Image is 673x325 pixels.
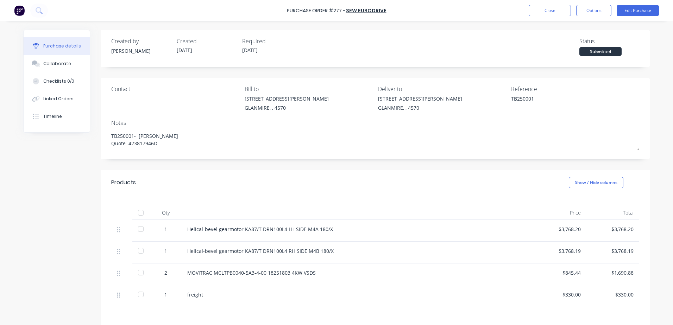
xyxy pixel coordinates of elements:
[579,47,622,56] div: Submitted
[111,37,171,45] div: Created by
[156,225,176,233] div: 1
[111,85,239,93] div: Contact
[346,7,386,14] a: SEW Eurodrive
[156,291,176,298] div: 1
[378,95,462,102] div: [STREET_ADDRESS][PERSON_NAME]
[43,60,71,67] div: Collaborate
[24,108,90,125] button: Timeline
[592,269,634,276] div: $1,690.88
[576,5,611,16] button: Options
[592,291,634,298] div: $330.00
[569,177,623,188] button: Show / Hide columns
[156,269,176,276] div: 2
[24,90,90,108] button: Linked Orders
[43,78,74,84] div: Checklists 0/0
[187,247,528,255] div: Helical-bevel gearmotor KA87/T DRN100L4 RH SIDE M4B 180/X
[24,72,90,90] button: Checklists 0/0
[111,129,639,151] textarea: TB250001- [PERSON_NAME] Quote 423817946D
[539,247,581,255] div: $3,768.19
[539,225,581,233] div: $3,768.20
[378,85,506,93] div: Deliver to
[529,5,571,16] button: Close
[539,269,581,276] div: $845.44
[245,104,329,111] div: GLANMIRE, , 4570
[150,206,182,220] div: Qty
[245,95,329,102] div: [STREET_ADDRESS][PERSON_NAME]
[534,206,586,220] div: Price
[592,225,634,233] div: $3,768.20
[592,247,634,255] div: $3,768.19
[586,206,639,220] div: Total
[539,291,581,298] div: $330.00
[378,104,462,111] div: GLANMIRE, , 4570
[245,85,373,93] div: Bill to
[24,37,90,55] button: Purchase details
[156,247,176,255] div: 1
[617,5,659,16] button: Edit Purchase
[649,301,666,318] iframe: Intercom live chat
[43,43,81,49] div: Purchase details
[579,37,639,45] div: Status
[187,291,528,298] div: freight
[242,37,302,45] div: Required
[111,47,171,55] div: [PERSON_NAME]
[111,178,136,187] div: Products
[111,119,639,127] div: Notes
[511,95,599,111] textarea: TB250001
[43,96,74,102] div: Linked Orders
[187,225,528,233] div: Helical-bevel gearmotor KA87/T DRN100L4 LH SIDE M4A 180/X
[14,5,25,16] img: Factory
[24,55,90,72] button: Collaborate
[43,113,62,120] div: Timeline
[177,37,237,45] div: Created
[187,269,528,276] div: MOVITRAC MCLTPB0040-5A3-4-00 18251803 4KW VSDS
[511,85,639,93] div: Reference
[287,7,345,14] div: Purchase Order #277 -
